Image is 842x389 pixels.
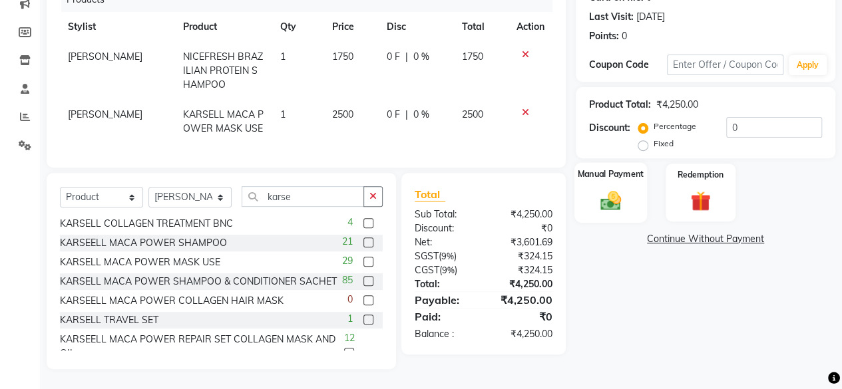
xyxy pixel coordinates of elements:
[684,189,717,213] img: _gift.svg
[589,29,619,43] div: Points:
[405,292,484,308] div: Payable:
[578,168,644,180] label: Manual Payment
[387,50,400,64] span: 0 F
[60,236,227,250] div: KARSEELL MACA POWER SHAMPOO
[342,273,353,287] span: 85
[441,251,454,261] span: 9%
[654,120,696,132] label: Percentage
[324,12,379,42] th: Price
[483,327,562,341] div: ₹4,250.00
[483,235,562,249] div: ₹3,601.69
[594,188,628,212] img: _cash.svg
[60,294,284,308] div: KARSEELL MACA POWER COLLAGEN HAIR MASK
[405,249,484,263] div: ( )
[60,12,175,42] th: Stylist
[789,55,827,75] button: Apply
[415,264,439,276] span: CGST
[379,12,454,42] th: Disc
[405,327,484,341] div: Balance :
[483,263,562,277] div: ₹324.15
[342,254,353,268] span: 29
[589,10,634,24] div: Last Visit:
[589,121,630,135] div: Discount:
[589,98,651,112] div: Product Total:
[667,55,783,75] input: Enter Offer / Coupon Code
[483,277,562,291] div: ₹4,250.00
[344,331,355,345] span: 12
[175,12,273,42] th: Product
[654,138,674,150] label: Fixed
[454,12,509,42] th: Total
[415,188,445,201] span: Total
[483,249,562,263] div: ₹324.15
[415,250,439,262] span: SGST
[578,232,833,246] a: Continue Without Payment
[332,51,353,63] span: 1750
[280,108,286,120] span: 1
[483,309,562,324] div: ₹0
[483,207,562,221] div: ₹4,250.00
[405,309,484,324] div: Paid:
[656,98,698,112] div: ₹4,250.00
[678,169,724,181] label: Redemption
[60,332,339,360] div: KARSEELL MACA POWER REPAIR SET COLLAGEN MASK AND OIL
[183,51,263,90] span: NICEFRESH BRAZILIAN PROTEIN SHAMPOO
[442,265,455,275] span: 9%
[342,235,353,249] span: 21
[68,108,142,120] span: [PERSON_NAME]
[589,58,667,72] div: Coupon Code
[483,221,562,235] div: ₹0
[636,10,665,24] div: [DATE]
[405,207,484,221] div: Sub Total:
[405,108,408,122] span: |
[280,51,286,63] span: 1
[405,263,484,277] div: ( )
[413,108,429,122] span: 0 %
[622,29,627,43] div: 0
[462,108,483,120] span: 2500
[387,108,400,122] span: 0 F
[405,277,484,291] div: Total:
[60,275,337,289] div: KARSELL MACA POWER SHAMPOO & CONDITIONER SACHET
[347,215,353,229] span: 4
[405,235,484,249] div: Net:
[68,51,142,63] span: [PERSON_NAME]
[242,186,364,207] input: Search or Scan
[462,51,483,63] span: 1750
[413,50,429,64] span: 0 %
[405,221,484,235] div: Discount:
[483,292,562,308] div: ₹4,250.00
[332,108,353,120] span: 2500
[405,50,408,64] span: |
[347,293,353,307] span: 0
[347,312,353,326] span: 1
[509,12,552,42] th: Action
[60,255,220,269] div: KARSELL MACA POWER MASK USE
[272,12,324,42] th: Qty
[60,217,233,231] div: KARSELL COLLAGEN TREATMENT BNC
[60,313,158,327] div: KARSELL TRAVEL SET
[183,108,264,134] span: KARSELL MACA POWER MASK USE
